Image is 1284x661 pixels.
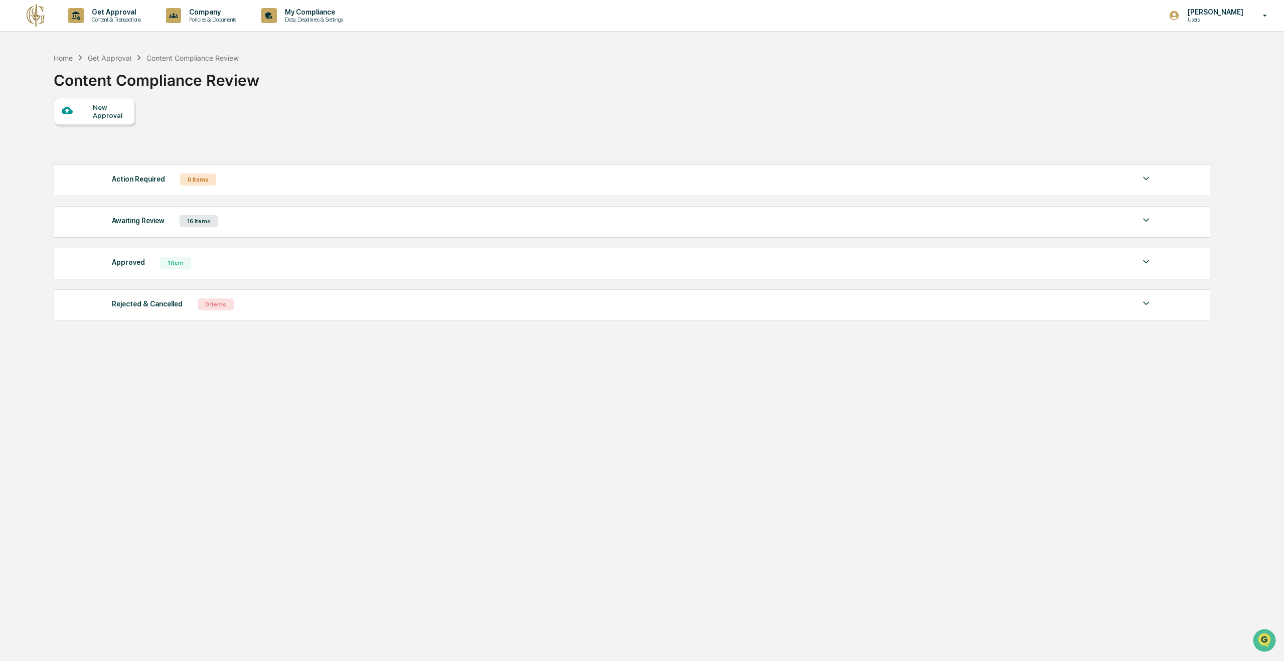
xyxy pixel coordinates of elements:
[20,126,65,136] span: Preclearance
[180,215,218,227] div: 16 Items
[180,174,216,186] div: 0 Items
[10,77,28,95] img: 1746055101610-c473b297-6a78-478c-a979-82029cc54cd1
[277,8,348,16] p: My Compliance
[1140,297,1152,309] img: caret
[69,122,128,140] a: 🗄️Attestations
[73,127,81,135] div: 🗄️
[20,145,63,155] span: Data Lookup
[1140,214,1152,226] img: caret
[6,141,67,159] a: 🔎Data Lookup
[112,297,183,310] div: Rejected & Cancelled
[181,8,241,16] p: Company
[93,103,126,119] div: New Approval
[10,127,18,135] div: 🖐️
[88,54,131,62] div: Get Approval
[71,170,121,178] a: Powered byPylon
[1140,173,1152,185] img: caret
[24,4,48,28] img: logo
[34,87,127,95] div: We're available if you need us!
[1252,628,1279,655] iframe: Open customer support
[112,256,145,269] div: Approved
[277,16,348,23] p: Data, Deadlines & Settings
[10,146,18,154] div: 🔎
[84,8,146,16] p: Get Approval
[54,63,259,89] div: Content Compliance Review
[112,214,165,227] div: Awaiting Review
[10,21,183,37] p: How can we help?
[54,54,73,62] div: Home
[34,77,165,87] div: Start new chat
[84,16,146,23] p: Content & Transactions
[100,170,121,178] span: Pylon
[1180,16,1248,23] p: Users
[171,80,183,92] button: Start new chat
[1140,256,1152,268] img: caret
[6,122,69,140] a: 🖐️Preclearance
[198,298,234,310] div: 0 Items
[146,54,239,62] div: Content Compliance Review
[112,173,165,186] div: Action Required
[160,257,191,269] div: 1 Item
[1180,8,1248,16] p: [PERSON_NAME]
[83,126,124,136] span: Attestations
[181,16,241,23] p: Policies & Documents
